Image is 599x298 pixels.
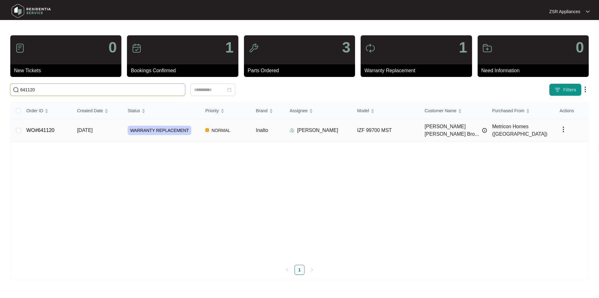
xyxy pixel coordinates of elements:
th: Assignee [285,103,352,119]
span: Assignee [290,107,308,114]
a: 1 [295,265,304,275]
p: 0 [576,40,584,55]
span: Status [128,107,140,114]
span: left [285,268,289,272]
span: Priority [205,107,219,114]
p: Parts Ordered [248,67,355,74]
img: Vercel Logo [205,128,209,132]
span: Created Date [77,107,103,114]
th: Order ID [22,103,72,119]
p: Need Information [481,67,589,74]
th: Brand [251,103,285,119]
span: [DATE] [77,128,93,133]
th: Created Date [72,103,123,119]
button: left [282,265,292,275]
img: icon [249,43,259,53]
button: filter iconFilters [549,83,582,96]
p: ZSR Appliances [549,8,580,15]
img: icon [482,43,492,53]
span: [PERSON_NAME] [PERSON_NAME] Bro... [425,123,479,138]
span: Brand [256,107,267,114]
img: icon [365,43,375,53]
li: Next Page [307,265,317,275]
span: Filters [563,87,576,93]
span: right [310,268,314,272]
li: Previous Page [282,265,292,275]
p: New Tickets [14,67,121,74]
p: 0 [109,40,117,55]
img: dropdown arrow [586,10,590,13]
span: Model [357,107,369,114]
th: Actions [555,103,588,119]
p: 1 [459,40,467,55]
th: Status [123,103,200,119]
button: right [307,265,317,275]
img: icon [132,43,142,53]
span: WARRANTY REPLACEMENT [128,126,191,135]
th: Purchased From [487,103,554,119]
p: Warranty Replacement [364,67,472,74]
img: search-icon [13,87,19,93]
th: Customer Name [420,103,487,119]
p: [PERSON_NAME] [297,127,338,134]
span: Customer Name [425,107,456,114]
span: NORMAL [209,127,233,134]
th: Priority [200,103,251,119]
th: Model [352,103,420,119]
img: residentia service logo [9,2,53,20]
img: filter icon [554,87,561,93]
span: Purchased From [492,107,524,114]
p: Bookings Confirmed [131,67,238,74]
img: Info icon [482,128,487,133]
span: Order ID [27,107,43,114]
input: Search by Order Id, Assignee Name, Customer Name, Brand and Model [20,86,183,93]
li: 1 [295,265,304,275]
img: icon [15,43,25,53]
img: dropdown arrow [560,126,567,133]
span: Inalto [256,128,268,133]
p: 3 [342,40,350,55]
a: WO#641120 [27,128,55,133]
img: Assigner Icon [290,128,295,133]
span: Metricon Homes ([GEOGRAPHIC_DATA]) [492,124,547,137]
td: IZF 99700 MST [352,119,420,142]
p: 1 [225,40,234,55]
img: dropdown arrow [582,86,589,93]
